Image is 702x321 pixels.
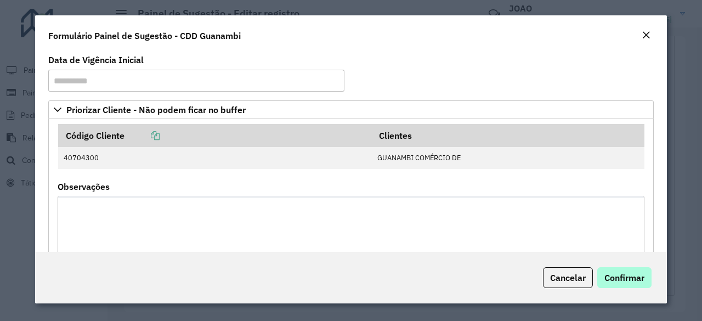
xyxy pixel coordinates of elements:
span: Cancelar [550,272,586,283]
em: Fechar [642,31,650,40]
button: Close [638,29,654,43]
td: 40704300 [58,147,372,169]
label: Observações [58,180,110,193]
button: Cancelar [543,267,593,288]
button: Confirmar [597,267,652,288]
span: Priorizar Cliente - Não podem ficar no buffer [66,105,246,114]
th: Clientes [371,124,644,147]
a: Copiar [124,130,160,141]
td: GUANAMBI COMÉRCIO DE [371,147,644,169]
label: Data de Vigência Inicial [48,53,144,66]
span: Confirmar [604,272,644,283]
h4: Formulário Painel de Sugestão - CDD Guanambi [48,29,241,42]
div: Priorizar Cliente - Não podem ficar no buffer [48,119,654,303]
a: Priorizar Cliente - Não podem ficar no buffer [48,100,654,119]
th: Código Cliente [58,124,372,147]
